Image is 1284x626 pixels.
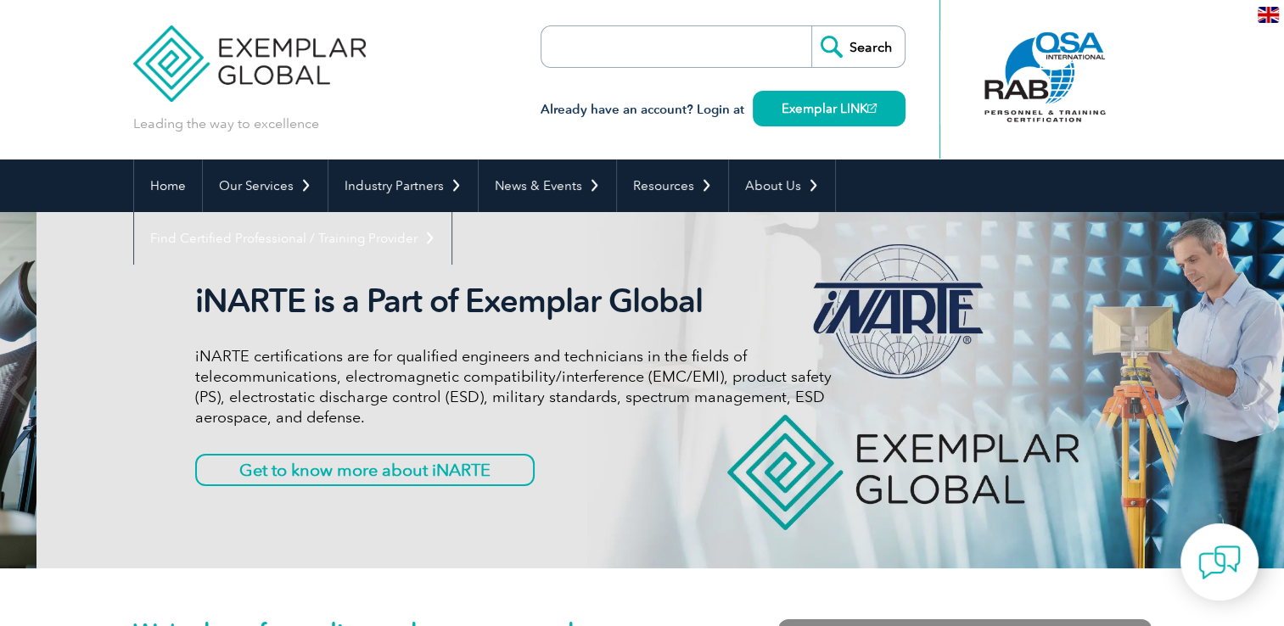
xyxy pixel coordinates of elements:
[133,115,319,133] p: Leading the way to excellence
[134,159,202,212] a: Home
[195,454,535,486] a: Get to know more about iNARTE
[753,91,906,126] a: Exemplar LINK
[328,159,478,212] a: Industry Partners
[867,103,877,113] img: open_square.png
[134,212,451,265] a: Find Certified Professional / Training Provider
[729,159,835,212] a: About Us
[541,99,906,120] h3: Already have an account? Login at
[203,159,328,212] a: Our Services
[1258,7,1279,23] img: en
[1198,541,1241,584] img: contact-chat.png
[195,346,832,428] p: iNARTE certifications are for qualified engineers and technicians in the fields of telecommunicat...
[811,26,905,67] input: Search
[195,282,832,321] h2: iNARTE is a Part of Exemplar Global
[479,159,616,212] a: News & Events
[617,159,728,212] a: Resources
